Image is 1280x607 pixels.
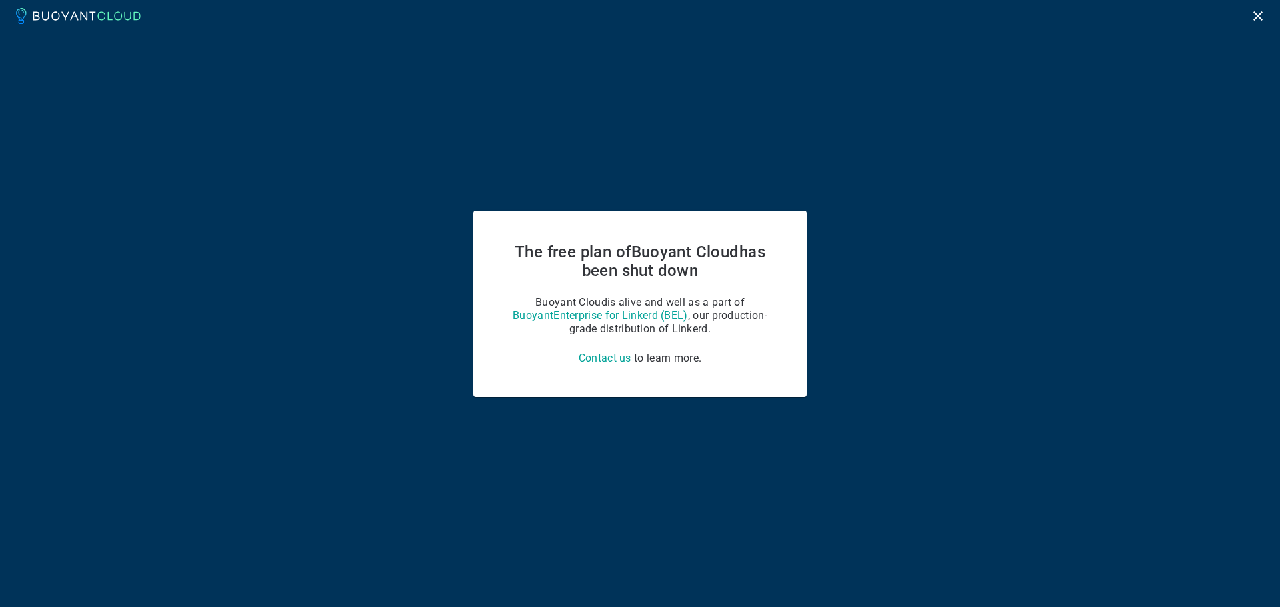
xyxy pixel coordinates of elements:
button: Logout [1247,5,1269,27]
p: to learn more. [505,352,775,365]
a: BuoyantEnterprise for Linkerd (BEL) [513,309,688,322]
p: Buoyant Cloud is alive and well as a part of , our production-grade distribution of Linkerd. [505,296,775,336]
a: Logout [1247,9,1269,21]
h2: The free plan of Buoyant Cloud has been shut down [505,243,775,280]
span: Contact us [579,352,631,364]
